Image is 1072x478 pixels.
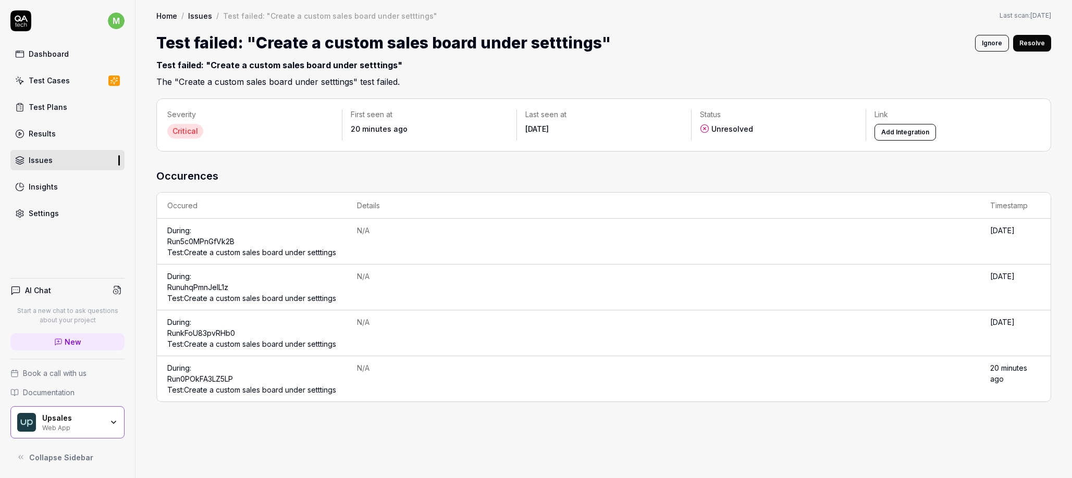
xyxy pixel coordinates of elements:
[700,124,857,134] div: Unresolved
[357,362,969,373] div: N/A
[157,356,347,401] td: During:
[990,363,1027,383] time: 20 minutes ago
[10,44,125,64] a: Dashboard
[29,75,70,86] div: Test Cases
[347,193,980,219] th: Details
[10,123,125,144] a: Results
[10,447,125,468] button: Collapse Sidebar
[181,10,184,21] div: /
[223,10,437,21] div: Test failed: "Create a custom sales board under setttings"
[10,203,125,223] a: Settings
[42,423,103,431] div: Web App
[42,413,103,423] div: Upsales
[700,109,857,120] p: Status
[874,127,936,136] a: Add Integration
[108,10,125,31] button: m
[10,387,125,398] a: Documentation
[1013,35,1051,52] button: Resolve
[1030,11,1051,19] time: [DATE]
[10,306,125,325] p: Start a new chat to ask questions about your project
[29,155,53,166] div: Issues
[157,310,347,356] td: During:
[65,336,81,347] span: New
[357,225,969,236] div: N/A
[216,10,219,21] div: /
[156,59,529,76] div: Test failed: "Create a custom sales board under setttings"
[29,181,58,192] div: Insights
[10,333,125,350] a: New
[157,265,347,310] td: During:
[10,406,125,438] button: Upsales LogoUpsalesWeb App
[157,219,347,265] td: During:
[167,109,334,120] p: Severity
[156,168,1051,184] h3: Occurences
[29,102,67,112] div: Test Plans
[525,109,683,120] p: Last seen at
[1000,11,1051,20] button: Last scan:[DATE]
[157,193,347,219] th: Occured
[874,109,1032,120] p: Link
[975,35,1009,52] button: Ignore
[167,329,336,348] a: RunkFoU83pvRHb0Test:Create a custom sales board under setttings
[29,208,59,219] div: Settings
[29,48,69,59] div: Dashboard
[357,271,969,282] div: N/A
[10,177,125,197] a: Insights
[10,150,125,170] a: Issues
[108,12,125,29] span: m
[29,128,56,139] div: Results
[351,124,408,133] time: 20 minutes ago
[1000,11,1051,20] span: Last scan:
[10,97,125,117] a: Test Plans
[525,124,549,133] time: [DATE]
[874,124,936,141] button: Add Integration
[357,317,969,328] div: N/A
[990,318,1015,326] time: [DATE]
[188,10,212,21] a: Issues
[17,413,36,432] img: Upsales Logo
[980,193,1051,219] th: Timestamp
[167,374,336,394] a: Run0POkFA3LZ5LPTest:Create a custom sales board under setttings
[10,70,125,91] a: Test Cases
[167,283,336,303] a: RunuhqPmnJelL1zTest:Create a custom sales board under setttings
[156,55,1051,88] h2: The "Create a custom sales board under setttings" test failed.
[990,272,1015,281] time: [DATE]
[156,31,611,55] h1: Test failed: "Create a custom sales board under setttings"
[167,124,203,139] div: Critical
[156,10,177,21] a: Home
[167,237,336,257] a: Run5c0MPnGfVk2BTest:Create a custom sales board under setttings
[990,226,1015,235] time: [DATE]
[10,368,125,379] a: Book a call with us
[23,387,75,398] span: Documentation
[29,452,93,463] span: Collapse Sidebar
[25,285,51,296] h4: AI Chat
[23,368,87,379] span: Book a call with us
[351,109,508,120] p: First seen at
